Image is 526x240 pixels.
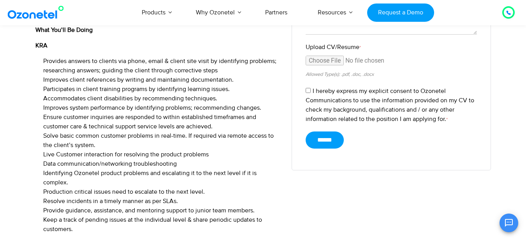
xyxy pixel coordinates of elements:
[35,26,93,34] b: What You’ll Be Doing
[43,85,230,93] span: Participates in client training programs by identifying learning issues.
[367,4,434,22] a: Request a Demo
[306,42,477,52] label: Upload CV/Resume
[43,57,276,74] span: Provides answers to clients via phone, email & client site visit by identifying problems; researc...
[43,113,256,130] span: Ensure customer inquiries are responded to within established timeframes and customer care & tech...
[500,214,518,232] button: Open chat
[306,71,374,77] small: Allowed Type(s): .pdf, .doc, .docx
[43,207,255,214] span: Provide guidance, assistance, and mentoring support to junior team members.
[306,87,474,123] label: I hereby express my explicit consent to Ozonetel Communications to use the information provided o...
[43,132,274,149] span: Solve basic common customer problems in real-time. If required via remote access to the client’s ...
[43,169,257,186] span: Identifying Ozonetel product problems and escalating it to the next level if it is complex.
[43,160,177,168] span: Data communication/networking troubleshooting
[43,95,217,102] span: Accommodates client disabilities by recommending techniques.
[35,42,47,49] b: KRA
[43,104,261,112] span: Improves system performance by identifying problems; recommending changes.
[43,76,234,84] span: Improves client references by writing and maintaining documentation.
[43,188,205,196] span: Production critical issues need to escalate to the next level.
[43,216,262,233] span: Keep a track of pending issues at the individual level & share periodic updates to customers.
[43,197,178,205] span: Resolve incidents in a timely manner as per SLAs.
[43,151,209,158] span: Live Customer interaction for resolving the product problems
